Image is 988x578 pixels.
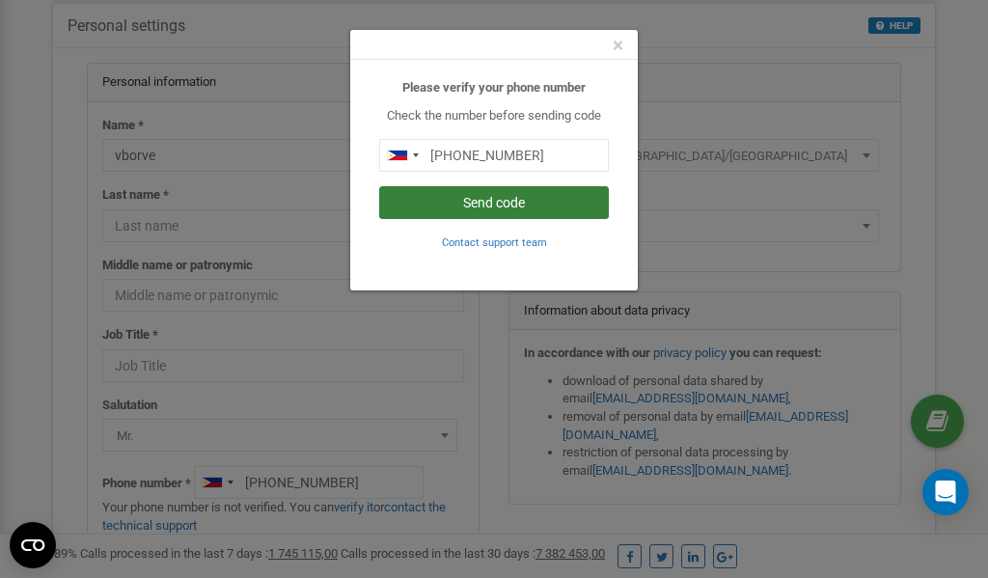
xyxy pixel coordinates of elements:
[613,36,623,56] button: Close
[922,469,969,515] div: Open Intercom Messenger
[379,139,609,172] input: 0905 123 4567
[402,80,586,95] b: Please verify your phone number
[442,236,547,249] small: Contact support team
[379,186,609,219] button: Send code
[613,34,623,57] span: ×
[379,107,609,125] p: Check the number before sending code
[380,140,425,171] div: Telephone country code
[442,234,547,249] a: Contact support team
[10,522,56,568] button: Open CMP widget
